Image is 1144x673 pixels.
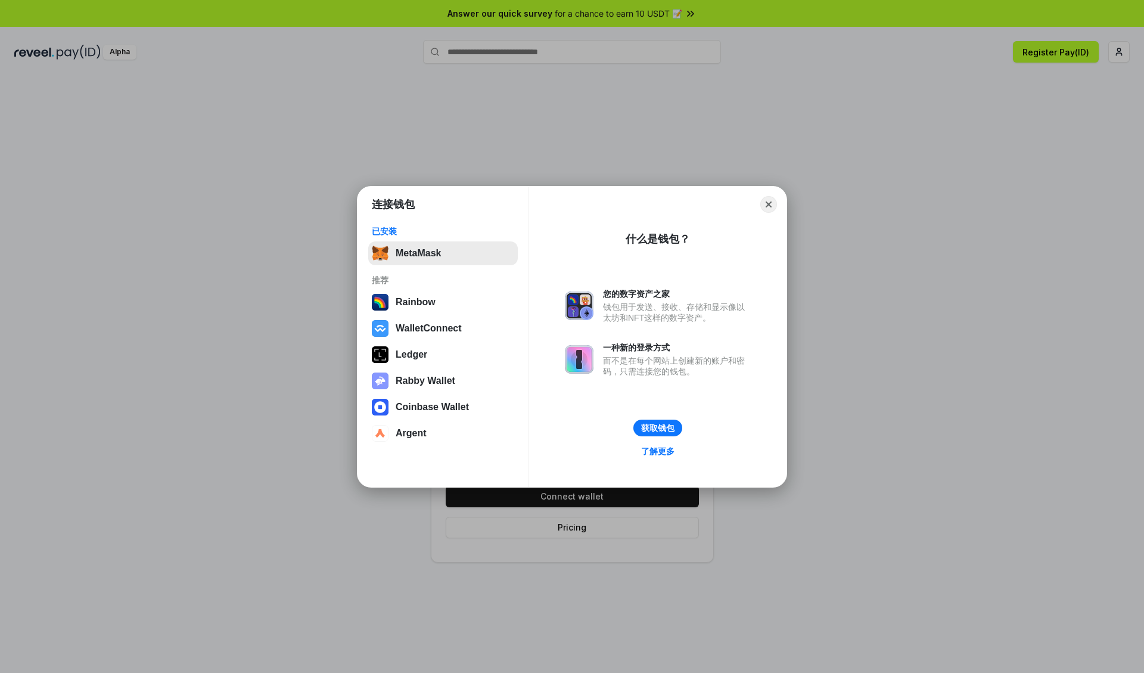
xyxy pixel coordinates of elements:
[641,423,674,433] div: 获取钱包
[626,232,690,246] div: 什么是钱包？
[372,399,388,415] img: svg+xml,%3Csvg%20width%3D%2228%22%20height%3D%2228%22%20viewBox%3D%220%200%2028%2028%22%20fill%3D...
[396,428,427,439] div: Argent
[396,323,462,334] div: WalletConnect
[372,346,388,363] img: svg+xml,%3Csvg%20xmlns%3D%22http%3A%2F%2Fwww.w3.org%2F2000%2Fsvg%22%20width%3D%2228%22%20height%3...
[641,446,674,457] div: 了解更多
[372,425,388,442] img: svg+xml,%3Csvg%20width%3D%2228%22%20height%3D%2228%22%20viewBox%3D%220%200%2028%2028%22%20fill%3D...
[633,420,682,436] button: 获取钱包
[565,345,593,374] img: svg+xml,%3Csvg%20xmlns%3D%22http%3A%2F%2Fwww.w3.org%2F2000%2Fsvg%22%20fill%3D%22none%22%20viewBox...
[368,290,518,314] button: Rainbow
[372,226,514,237] div: 已安装
[396,349,427,360] div: Ledger
[372,373,388,389] img: svg+xml,%3Csvg%20xmlns%3D%22http%3A%2F%2Fwww.w3.org%2F2000%2Fsvg%22%20fill%3D%22none%22%20viewBox...
[372,320,388,337] img: svg+xml,%3Csvg%20width%3D%2228%22%20height%3D%2228%22%20viewBox%3D%220%200%2028%2028%22%20fill%3D...
[396,248,441,259] div: MetaMask
[368,241,518,265] button: MetaMask
[372,294,388,311] img: svg+xml,%3Csvg%20width%3D%22120%22%20height%3D%22120%22%20viewBox%3D%220%200%20120%20120%22%20fil...
[760,196,777,213] button: Close
[396,402,469,413] div: Coinbase Wallet
[396,376,455,386] div: Rabby Wallet
[603,342,751,353] div: 一种新的登录方式
[396,297,436,308] div: Rainbow
[368,421,518,445] button: Argent
[603,355,751,377] div: 而不是在每个网站上创建新的账户和密码，只需连接您的钱包。
[372,275,514,286] div: 推荐
[603,302,751,323] div: 钱包用于发送、接收、存储和显示像以太坊和NFT这样的数字资产。
[372,197,415,212] h1: 连接钱包
[372,245,388,262] img: svg+xml,%3Csvg%20fill%3D%22none%22%20height%3D%2233%22%20viewBox%3D%220%200%2035%2033%22%20width%...
[368,395,518,419] button: Coinbase Wallet
[603,289,751,299] div: 您的数字资产之家
[368,343,518,367] button: Ledger
[565,291,593,320] img: svg+xml,%3Csvg%20xmlns%3D%22http%3A%2F%2Fwww.w3.org%2F2000%2Fsvg%22%20fill%3D%22none%22%20viewBox...
[368,317,518,340] button: WalletConnect
[634,444,682,459] a: 了解更多
[368,369,518,393] button: Rabby Wallet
